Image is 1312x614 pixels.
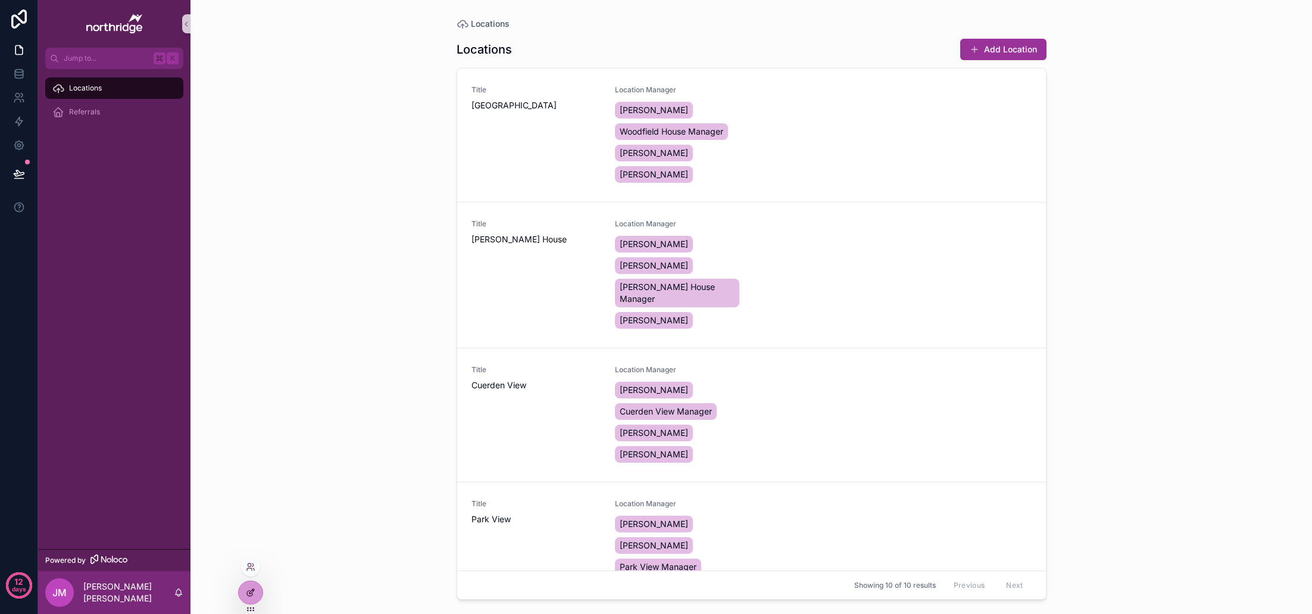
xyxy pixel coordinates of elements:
span: [PERSON_NAME] [620,104,688,116]
button: Jump to...K [45,48,183,69]
span: Location Manager [615,219,744,229]
span: [PERSON_NAME] House Manager [620,281,735,305]
span: Showing 10 of 10 results [854,581,936,590]
h1: Locations [457,41,512,58]
span: [PERSON_NAME] [620,314,688,326]
a: Locations [45,77,183,99]
a: TitleCuerden ViewLocation Manager[PERSON_NAME]Cuerden View Manager[PERSON_NAME][PERSON_NAME] [457,348,1046,482]
span: [PERSON_NAME] [620,238,688,250]
span: Woodfield House Manager [620,126,723,138]
span: Cuerden View [471,379,601,391]
span: [PERSON_NAME] House [471,233,601,245]
span: [PERSON_NAME] [620,384,688,396]
span: Title [471,365,601,375]
span: Park View Manager [620,561,696,573]
a: Locations [457,18,510,30]
span: Title [471,499,601,509]
span: [PERSON_NAME] [620,448,688,460]
span: [PERSON_NAME] [620,540,688,551]
a: Title[PERSON_NAME] HouseLocation Manager[PERSON_NAME][PERSON_NAME][PERSON_NAME] House Manager[PER... [457,202,1046,348]
p: 12 [14,576,23,588]
span: K [168,54,177,63]
span: Powered by [45,556,86,565]
span: [PERSON_NAME] [620,260,688,272]
span: Title [471,219,601,229]
p: [PERSON_NAME] [PERSON_NAME] [83,581,174,604]
span: Locations [69,83,102,93]
span: Location Manager [615,499,744,509]
span: JM [52,585,67,600]
span: Referrals [69,107,100,117]
button: Add Location [960,39,1047,60]
a: TitlePark ViewLocation Manager[PERSON_NAME][PERSON_NAME]Park View Manager [457,482,1046,594]
a: Title[GEOGRAPHIC_DATA]Location Manager[PERSON_NAME]Woodfield House Manager[PERSON_NAME][PERSON_NAME] [457,68,1046,202]
span: Location Manager [615,85,744,95]
img: App logo [86,14,142,33]
span: Location Manager [615,365,744,375]
span: [GEOGRAPHIC_DATA] [471,99,601,111]
a: Powered by [38,549,190,571]
span: [PERSON_NAME] [620,427,688,439]
span: Cuerden View Manager [620,406,712,417]
span: Jump to... [64,54,149,63]
span: Locations [471,18,510,30]
div: scrollable content [38,69,190,138]
a: Referrals [45,101,183,123]
span: [PERSON_NAME] [620,169,688,180]
span: [PERSON_NAME] [620,518,688,530]
p: days [12,581,26,597]
span: [PERSON_NAME] [620,147,688,159]
span: Park View [471,513,601,525]
span: Title [471,85,601,95]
